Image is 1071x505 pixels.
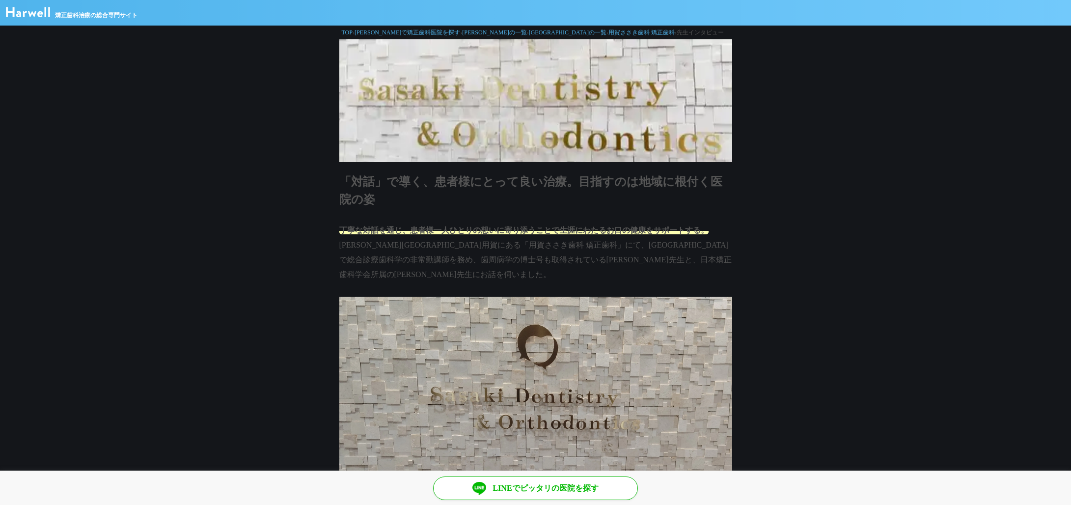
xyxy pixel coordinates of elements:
[339,39,732,162] img: サムネ
[462,29,526,36] a: [PERSON_NAME]の一覧
[339,26,732,39] div: › › › › ›
[608,29,675,36] a: 用賀ささき歯科 矯正歯科
[339,173,732,208] h1: 「対話」で導く、患者様にとって良い治療。目指すのは地域に根付く医院の姿
[6,10,50,19] a: ハーウェル
[339,297,732,474] img: 医院写真
[55,11,137,20] span: 矯正歯科治療の総合専門サイト
[529,29,606,36] a: [GEOGRAPHIC_DATA]の一覧
[339,223,732,282] p: [PERSON_NAME][GEOGRAPHIC_DATA]用賀にある「用賀ささき歯科 矯正歯科」にて、[GEOGRAPHIC_DATA]で総合診療歯科学の非常勤講師を務め、歯周病学の博士号も取...
[355,29,460,36] a: [PERSON_NAME]で矯正歯科医院を探す
[342,29,353,36] a: TOP
[677,29,724,36] span: 先生インタビュー
[6,7,50,17] img: ハーウェル
[339,226,709,234] span: 丁寧な対話を通じ、患者様一人ひとりの想いに寄り添うことで生涯にわたるお口の健康をサポートする。
[433,477,638,500] a: LINEでピッタリの医院を探す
